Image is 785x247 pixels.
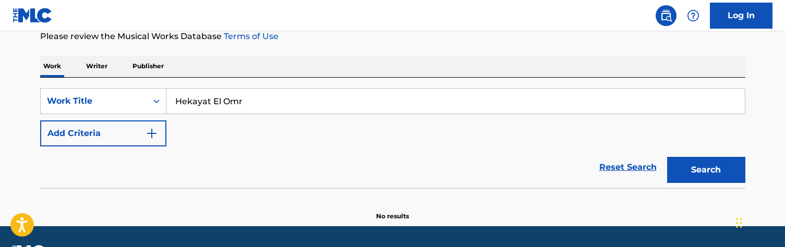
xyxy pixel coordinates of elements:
form: Search Form [40,88,745,188]
p: Work [40,55,64,77]
p: Publisher [129,55,167,77]
a: Reset Search [594,156,662,179]
a: Public Search [656,5,677,26]
a: Terms of Use [222,31,279,41]
div: Help [683,5,704,26]
a: Log In [710,3,772,29]
div: Work Title [47,95,141,107]
img: 9d2ae6d4665cec9f34b9.svg [146,127,158,140]
p: Writer [83,55,111,77]
img: help [687,9,699,22]
img: search [660,9,672,22]
img: MLC Logo [13,8,53,23]
p: No results [376,199,409,221]
iframe: Chat Widget [733,197,785,247]
div: Drag [736,207,742,239]
button: Add Criteria [40,120,166,146]
p: Please review the Musical Works Database [40,30,745,43]
button: Search [667,157,745,183]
